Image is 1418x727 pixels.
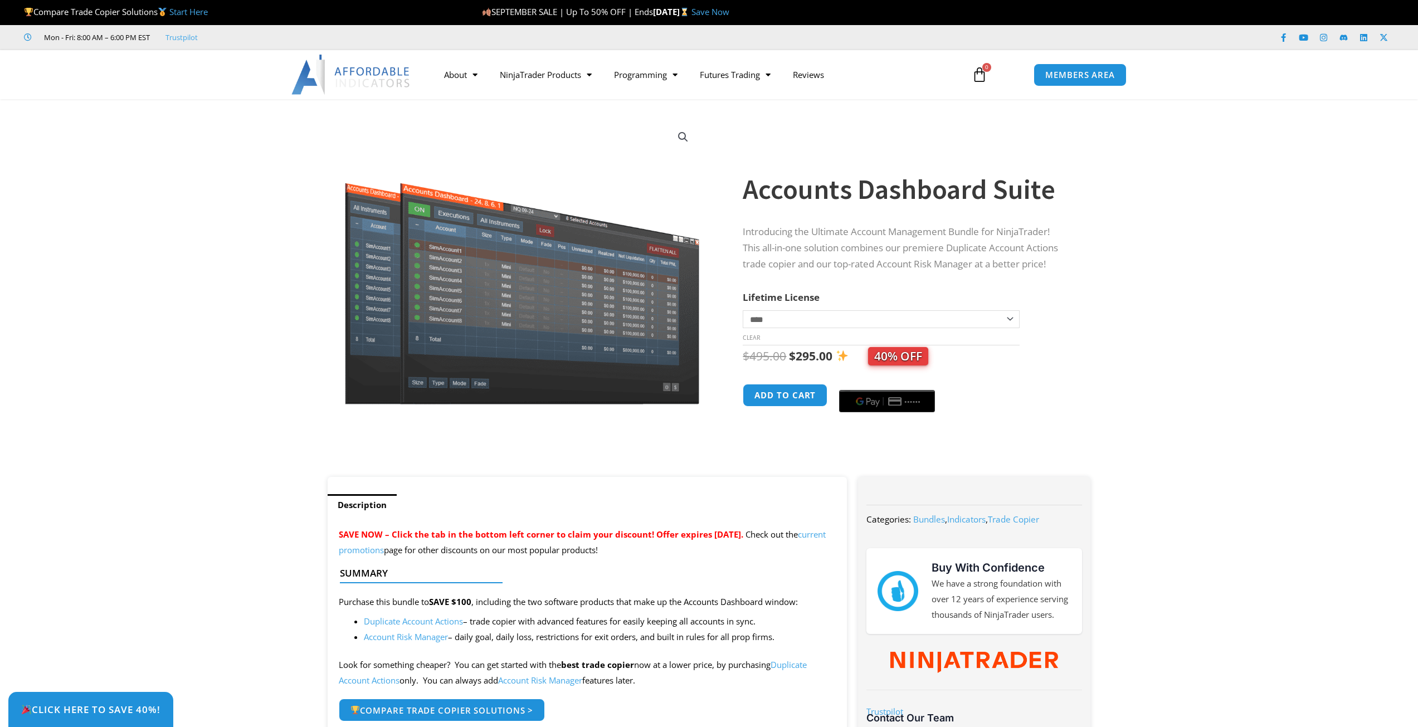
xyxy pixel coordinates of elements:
[947,514,986,525] a: Indicators
[291,55,411,95] img: LogoAI | Affordable Indicators – NinjaTrader
[603,62,689,87] a: Programming
[988,514,1039,525] a: Trade Copier
[837,382,937,383] iframe: Secure payment input frame
[743,348,749,364] span: $
[364,630,836,645] li: – daily goal, daily loss, restrictions for exit orders, and built in rules for all prop firms.
[743,348,786,364] bdi: 495.00
[489,62,603,87] a: NinjaTrader Products
[839,390,935,412] button: Buy with GPay
[743,384,827,407] button: Add to cart
[364,631,448,642] a: Account Risk Manager
[8,692,173,727] a: 🎉Click Here to save 40%!
[339,657,836,689] p: Look for something cheaper? You can get started with the now at a lower price, by purchasing only...
[653,6,691,17] strong: [DATE]
[561,659,634,670] strong: best trade copier
[339,527,836,558] p: Check out the page for other discounts on our most popular products!
[483,8,491,16] img: 🍂
[836,350,848,362] img: ✨
[689,62,782,87] a: Futures Trading
[982,63,991,72] span: 0
[328,494,397,516] a: Description
[169,6,208,17] a: Start Here
[165,31,198,44] a: Trustpilot
[743,170,1068,209] h1: Accounts Dashboard Suite
[782,62,835,87] a: Reviews
[789,348,796,364] span: $
[343,119,701,404] img: Screenshot 2024-08-26 155710eeeee
[1045,71,1115,79] span: MEMBERS AREA
[905,398,922,406] text: ••••••
[913,514,1039,525] span: , ,
[364,616,463,627] a: Duplicate Account Actions
[913,514,945,525] a: Bundles
[433,62,959,87] nav: Menu
[743,224,1068,272] p: Introducing the Ultimate Account Management Bundle for NinjaTrader! This all-in-one solution comb...
[743,334,760,341] a: Clear options
[890,652,1058,673] img: NinjaTrader Wordmark color RGB | Affordable Indicators – NinjaTrader
[22,705,31,714] img: 🎉
[482,6,653,17] span: SEPTEMBER SALE | Up To 50% OFF | Ends
[25,8,33,16] img: 🏆
[340,568,826,579] h4: Summary
[955,58,1004,91] a: 0
[789,348,832,364] bdi: 295.00
[680,8,689,16] img: ⌛
[41,31,150,44] span: Mon - Fri: 8:00 AM – 6:00 PM EST
[932,559,1071,576] h3: Buy With Confidence
[673,127,693,147] a: View full-screen image gallery
[1034,64,1127,86] a: MEMBERS AREA
[433,62,489,87] a: About
[364,614,836,630] li: – trade copier with advanced features for easily keeping all accounts in sync.
[24,6,208,17] span: Compare Trade Copier Solutions
[866,514,911,525] span: Categories:
[878,571,918,611] img: mark thumbs good 43913 | Affordable Indicators – NinjaTrader
[868,347,928,365] span: 40% OFF
[691,6,729,17] a: Save Now
[932,576,1071,623] p: We have a strong foundation with over 12 years of experience serving thousands of NinjaTrader users.
[429,596,471,607] strong: SAVE $100
[339,529,743,540] span: SAVE NOW – Click the tab in the bottom left corner to claim your discount! Offer expires [DATE].
[158,8,167,16] img: 🥇
[743,291,820,304] label: Lifetime License
[498,675,582,686] a: Account Risk Manager
[339,594,836,610] p: Purchase this bundle to , including the two software products that make up the Accounts Dashboard...
[21,705,160,714] span: Click Here to save 40%!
